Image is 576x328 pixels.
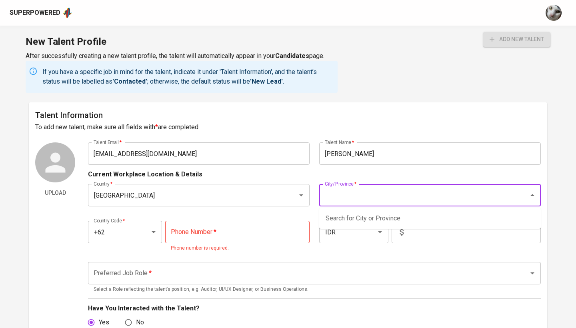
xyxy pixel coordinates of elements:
p: Phone number is required. [171,244,304,252]
span: No [136,318,144,327]
p: Have You Interacted with the Talent? [88,304,541,313]
a: Superpoweredapp logo [10,7,73,19]
span: Upload [38,188,72,198]
button: Upload [35,186,75,200]
button: Open [148,226,159,238]
div: Almost there! Once you've completed all the fields marked with * under 'Talent Information', you'... [483,32,550,47]
button: Open [296,190,307,201]
h6: To add new talent, make sure all fields with are completed. [35,122,541,133]
h1: New Talent Profile [26,32,338,51]
button: Close [527,190,538,201]
div: Search for City or Province [319,208,541,229]
button: Open [374,226,386,238]
b: 'Contacted' [112,78,147,85]
b: 'New Lead' [250,78,283,85]
button: Open [527,268,538,279]
p: Select a Role reflecting the talent’s position, e.g. Auditor, UI/UX Designer, or Business Operati... [94,286,535,294]
button: add new talent [483,32,550,47]
p: If you have a specific job in mind for the talent, indicate it under 'Talent Information', and th... [42,67,334,86]
div: Superpowered [10,8,60,18]
b: Candidates [275,52,309,60]
img: app logo [62,7,73,19]
p: After successfully creating a new talent profile, the talent will automatically appear in your page. [26,51,338,61]
span: add new talent [490,34,544,44]
span: Yes [99,318,109,327]
p: Current Workplace Location & Details [88,170,202,179]
h6: Talent Information [35,109,541,122]
img: tharisa.rizky@glints.com [546,5,562,21]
